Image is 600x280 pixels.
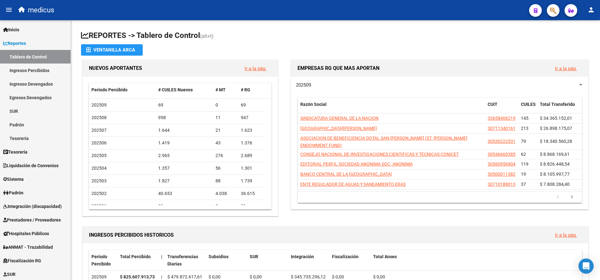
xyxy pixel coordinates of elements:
[241,127,261,134] div: 1.623
[158,203,210,210] div: 31
[200,33,214,39] span: (alt+t)
[488,102,497,107] span: CUIT
[521,139,526,144] span: 79
[216,87,226,92] span: # MT
[89,250,117,271] datatable-header-cell: Período Percibido
[167,274,202,279] span: $ 479.872.617,61
[213,83,238,97] datatable-header-cell: # MT
[216,152,236,159] div: 276
[167,254,198,266] span: Transferencias Diarias
[5,6,13,14] mat-icon: menu
[540,116,572,121] span: $ 34.365.152,01
[156,83,213,97] datatable-header-cell: # CUILES Nuevos
[158,165,210,172] div: 1.357
[216,114,236,121] div: 11
[298,98,485,119] datatable-header-cell: Razón Social
[332,254,359,259] span: Fiscalización
[297,65,379,71] span: EMPRESAS RG QUE MAS APORTAN
[241,152,261,159] div: 2.689
[158,139,210,147] div: 1.419
[91,166,107,171] span: 202504
[159,250,165,271] datatable-header-cell: |
[300,152,459,157] span: CONSEJO NACIONAL DE INVESTIGACIONES CIENTIFICAS Y TECNICAS CONICET
[296,82,311,88] span: 202509
[521,161,528,167] span: 119
[371,250,574,271] datatable-header-cell: Total Anses
[206,250,247,271] datatable-header-cell: Subsidios
[555,66,577,71] a: Ir a la pág.
[241,139,261,147] div: 1.376
[300,136,467,148] span: ASOCIACION DE BENEFICIENCIA DOTAL SAN [PERSON_NAME] (ST. [PERSON_NAME] ENDOWMENT FUND)
[216,101,236,109] div: 0
[540,139,572,144] span: $ 18.340.560,28
[3,203,62,210] span: Integración (discapacidad)
[91,204,107,209] span: 202501
[3,189,23,196] span: Padrón
[3,26,19,33] span: Inicio
[216,203,236,210] div: 0
[158,152,210,159] div: 2.965
[3,216,61,223] span: Prestadores / Proveedores
[3,40,26,47] span: Reportes
[540,172,570,177] span: $ 8.105.997,77
[216,177,236,185] div: 88
[300,172,392,177] span: BANCO CENTRAL DE LA [GEOGRAPHIC_DATA]
[288,250,329,271] datatable-header-cell: Integración
[566,194,578,201] a: go to next page
[521,172,526,177] span: 19
[300,102,327,107] span: Razón Social
[158,87,193,92] span: # CUILES Nuevos
[165,250,206,271] datatable-header-cell: Transferencias Diarias
[250,254,258,259] span: SUR
[91,115,107,120] span: 202508
[540,182,570,187] span: $ 7.808.284,40
[488,116,516,121] span: 33658406219
[3,271,16,278] span: SUR
[91,128,107,133] span: 202507
[158,101,210,109] div: 69
[28,3,54,17] span: medicus
[555,232,577,238] a: Ir a la pág.
[300,116,378,121] span: SINDICATURA GENERAL DE LA NACION
[81,44,143,56] button: Ventanilla ARCA
[161,274,162,279] span: |
[241,101,261,109] div: 69
[86,44,138,56] div: Ventanilla ARCA
[300,182,406,187] span: ENTE REGULADOR DE AGUAS Y SANEAMIENTO ERAS
[540,161,570,167] span: $ 8.826.448,54
[300,161,413,167] span: EDITORIAL PERFIL SOCIEDAD ANONIMA SOC. ANONIMA
[3,244,53,251] span: ANMAT - Trazabilidad
[537,98,582,119] datatable-header-cell: Total Transferido
[247,250,288,271] datatable-header-cell: SUR
[3,257,41,264] span: Fiscalización RG
[3,149,28,155] span: Tesorería
[250,274,262,279] span: $ 0,00
[240,63,272,74] button: Ir a la pág.
[291,254,314,259] span: Integración
[91,178,107,183] span: 202503
[120,274,155,279] strong: $ 825.607.913,73
[332,274,344,279] span: $ 0,00
[552,194,564,201] a: go to previous page
[550,63,582,74] button: Ir a la pág.
[241,114,261,121] div: 947
[540,152,570,157] span: $ 8.868.169,61
[81,30,590,41] h1: REPORTES -> Tablero de Control
[540,102,575,107] span: Total Transferido
[209,274,221,279] span: $ 0,00
[91,254,111,266] span: Período Percibido
[241,203,261,210] div: 31
[291,274,326,279] span: $ 345.735.296,12
[245,66,266,71] a: Ir a la pág.
[540,126,572,131] span: $ 26.898.175,07
[91,140,107,145] span: 202506
[91,87,128,92] span: Período Percibido
[89,83,156,97] datatable-header-cell: Período Percibido
[238,83,264,97] datatable-header-cell: # RG
[488,152,516,157] span: 30546660385
[488,182,516,187] span: 30710188013
[91,191,107,196] span: 202502
[373,274,385,279] span: $ 0,00
[488,172,516,177] span: 30500011382
[158,114,210,121] div: 958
